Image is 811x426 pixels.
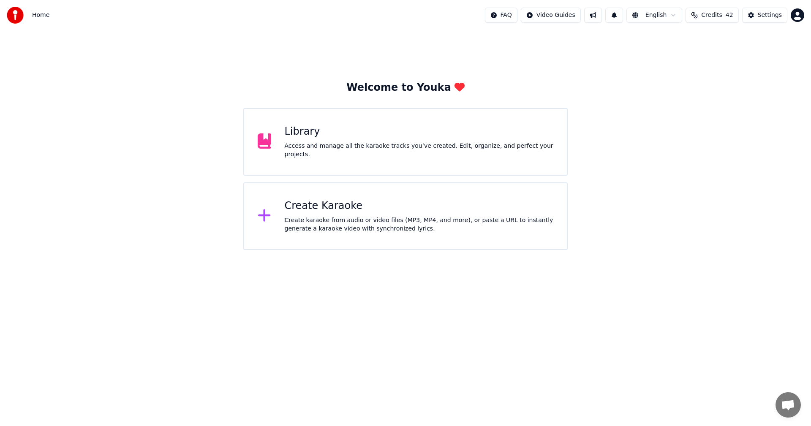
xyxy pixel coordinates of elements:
div: Open chat [776,392,801,418]
img: youka [7,7,24,24]
button: Settings [742,8,787,23]
span: Credits [701,11,722,19]
nav: breadcrumb [32,11,49,19]
div: Create karaoke from audio or video files (MP3, MP4, and more), or paste a URL to instantly genera... [285,216,554,233]
span: 42 [726,11,733,19]
div: Create Karaoke [285,199,554,213]
div: Library [285,125,554,138]
div: Welcome to Youka [346,81,465,95]
button: FAQ [485,8,517,23]
div: Access and manage all the karaoke tracks you’ve created. Edit, organize, and perfect your projects. [285,142,554,159]
div: Settings [758,11,782,19]
button: Video Guides [521,8,581,23]
button: Credits42 [686,8,738,23]
span: Home [32,11,49,19]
